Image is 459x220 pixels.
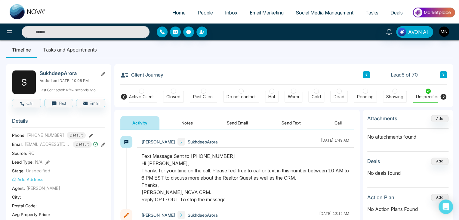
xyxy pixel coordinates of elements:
span: [PERSON_NAME] [141,139,175,145]
img: User Avatar [439,27,449,37]
div: Hot [268,94,275,100]
span: Default [73,141,92,148]
button: Add [431,194,448,201]
span: N/A [35,159,42,165]
button: Send Email [215,116,260,130]
span: Unspecified [26,168,50,174]
div: Open Intercom Messenger [439,200,453,214]
span: Avg Property Price : [12,211,50,218]
span: Inbox [225,10,238,16]
span: Lead Type: [12,159,34,165]
span: Default [67,132,86,139]
span: Stage: [12,168,25,174]
li: Tasks and Appointments [37,42,103,58]
span: Add [431,116,448,121]
button: AVON AI [396,26,433,38]
button: Activity [120,116,159,130]
button: Email [76,99,105,107]
div: Active Client [129,94,154,100]
button: Send Text [270,116,313,130]
div: Showing [386,94,403,100]
span: Email Marketing [250,10,284,16]
span: Lead 6 of 70 [391,71,418,78]
a: Tasks [359,7,384,18]
div: Closed [166,94,180,100]
div: [DATE] 12:12 AM [319,211,349,219]
span: [PERSON_NAME] [26,185,60,191]
h2: SukhdeepArora [40,70,96,76]
h3: Details [12,118,105,127]
span: Tasks [365,10,378,16]
div: Past Client [193,94,214,100]
a: Social Media Management [290,7,359,18]
p: Added on [DATE] 10:08 PM [40,78,105,83]
div: Unspecified [416,94,440,100]
img: Nova CRM Logo [10,4,46,19]
h3: Deals [367,158,380,164]
a: Inbox [219,7,244,18]
span: Home [172,10,186,16]
span: Deals [390,10,403,16]
button: Call [12,99,41,107]
div: Warm [288,94,299,100]
span: SukhdeepArora [188,139,218,145]
p: Last Connected: a few seconds ago [40,86,105,93]
img: Lead Flow [398,28,406,36]
span: People [198,10,213,16]
span: SukhdeepArora [188,212,218,218]
a: Home [166,7,192,18]
h3: Client Journey [120,70,163,79]
div: Pending [357,94,374,100]
p: No deals found [367,169,448,177]
div: [DATE] 1:49 AM [321,138,349,146]
span: AVON AI [408,28,428,36]
span: Email: [12,141,23,147]
button: Text [44,99,73,107]
button: Add [431,158,448,165]
button: Add Address [12,176,43,183]
a: Email Marketing [244,7,290,18]
p: No Action Plans Found [367,206,448,213]
a: People [192,7,219,18]
span: [EMAIL_ADDRESS][DOMAIN_NAME] [25,141,70,147]
span: Source: [12,150,27,156]
span: Postal Code : [12,203,37,209]
span: [PERSON_NAME] [141,212,175,218]
span: Social Media Management [296,10,353,16]
p: No attachments found [367,129,448,140]
span: Agent: [12,185,25,191]
button: Add [431,115,448,122]
div: Cold [312,94,321,100]
h3: Attachments [367,115,397,121]
button: Notes [169,116,205,130]
span: City : [12,194,21,200]
div: S [12,70,36,94]
button: Call [322,116,354,130]
div: Do not contact [226,94,256,100]
h3: Action Plan [367,194,394,200]
span: [PHONE_NUMBER] [27,132,64,138]
span: RQ [29,150,35,156]
div: Dead [334,94,344,100]
span: Phone: [12,132,26,138]
img: Market-place.gif [412,6,455,19]
a: Deals [384,7,409,18]
li: Timeline [6,42,37,58]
